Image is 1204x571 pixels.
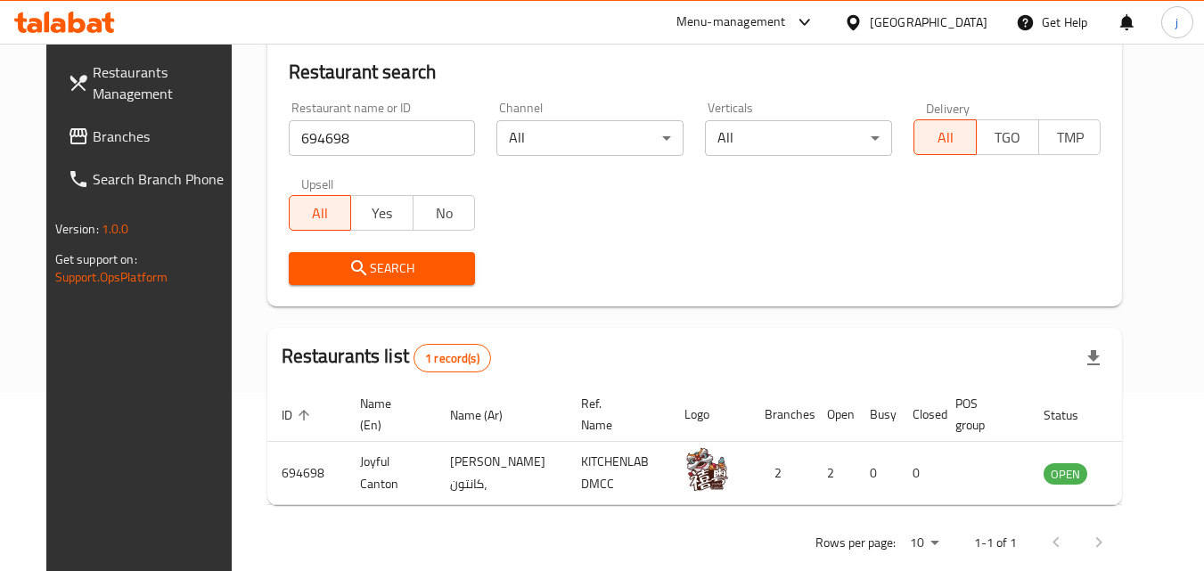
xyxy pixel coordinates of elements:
span: 1.0.0 [102,217,129,241]
div: Export file [1072,337,1115,379]
span: All [921,125,970,151]
td: 2 [813,442,856,505]
a: Restaurants Management [53,51,248,115]
span: TGO [984,125,1032,151]
th: Closed [898,387,941,442]
th: Branches [750,387,813,442]
span: 1 record(s) [414,350,490,367]
table: enhanced table [267,387,1184,505]
td: [PERSON_NAME] كانتون، [436,442,567,505]
button: TGO [976,119,1039,155]
span: Branches [93,126,233,147]
button: TMP [1038,119,1102,155]
label: Delivery [926,102,971,114]
span: All [297,200,345,226]
h2: Restaurant search [289,59,1102,86]
div: Menu-management [676,12,786,33]
input: Search for restaurant name or ID.. [289,120,476,156]
span: OPEN [1044,464,1087,485]
button: No [413,195,476,231]
span: Yes [358,200,406,226]
div: Rows per page: [903,530,946,557]
a: Branches [53,115,248,158]
th: Busy [856,387,898,442]
div: [GEOGRAPHIC_DATA] [870,12,987,32]
button: Yes [350,195,414,231]
h2: Restaurants list [282,343,491,372]
a: Search Branch Phone [53,158,248,200]
img: Joyful Canton [684,447,729,492]
span: Search Branch Phone [93,168,233,190]
span: Search [303,257,462,280]
button: All [289,195,352,231]
span: j [1175,12,1178,32]
span: Restaurants Management [93,61,233,104]
td: KITCHENLAB DMCC [567,442,670,505]
span: Name (En) [360,393,414,436]
span: Version: [55,217,99,241]
span: Name (Ar) [450,404,526,426]
td: Joyful Canton [346,442,436,505]
p: Rows per page: [815,532,896,554]
div: All [496,120,684,156]
span: POS group [955,393,1008,436]
div: All [705,120,892,156]
a: Support.OpsPlatform [55,265,168,289]
div: OPEN [1044,463,1087,485]
label: Upsell [301,177,334,190]
th: Logo [670,387,750,442]
p: 1-1 of 1 [974,532,1017,554]
td: 0 [856,442,898,505]
span: Ref. Name [581,393,649,436]
td: 2 [750,442,813,505]
button: All [913,119,977,155]
span: Get support on: [55,248,137,271]
td: 694698 [267,442,346,505]
span: No [421,200,469,226]
span: ID [282,404,315,426]
th: Open [813,387,856,442]
td: 0 [898,442,941,505]
span: TMP [1046,125,1094,151]
span: Status [1044,404,1102,426]
button: Search [289,252,476,285]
